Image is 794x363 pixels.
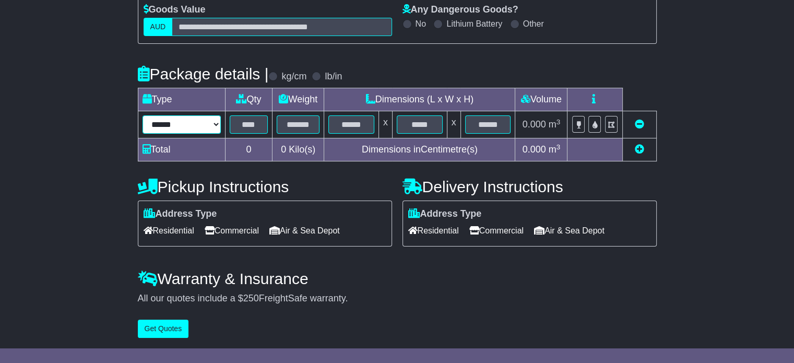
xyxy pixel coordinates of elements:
td: x [378,111,392,138]
span: Commercial [205,223,259,239]
td: Kilo(s) [272,138,324,161]
td: Dimensions in Centimetre(s) [324,138,515,161]
h4: Warranty & Insurance [138,270,657,287]
td: x [447,111,460,138]
td: Qty [225,88,272,111]
div: All our quotes include a $ FreightSafe warranty. [138,293,657,305]
label: Address Type [408,208,482,220]
span: Air & Sea Depot [534,223,605,239]
a: Add new item [635,144,644,155]
span: m [549,144,561,155]
h4: Pickup Instructions [138,178,392,195]
td: Total [138,138,225,161]
span: Commercial [469,223,524,239]
td: Type [138,88,225,111]
h4: Delivery Instructions [402,178,657,195]
span: 0 [281,144,286,155]
sup: 3 [556,118,561,126]
span: Residential [408,223,459,239]
span: Air & Sea Depot [269,223,340,239]
label: Goods Value [144,4,206,16]
h4: Package details | [138,65,269,83]
sup: 3 [556,143,561,151]
button: Get Quotes [138,320,189,338]
label: kg/cm [281,71,306,83]
span: m [549,119,561,130]
span: 0.000 [523,119,546,130]
label: Any Dangerous Goods? [402,4,518,16]
label: Address Type [144,208,217,220]
label: Lithium Battery [446,19,502,29]
label: lb/in [325,71,342,83]
span: 250 [243,293,259,303]
a: Remove this item [635,119,644,130]
td: Dimensions (L x W x H) [324,88,515,111]
label: AUD [144,18,173,36]
td: 0 [225,138,272,161]
label: Other [523,19,544,29]
td: Volume [515,88,567,111]
label: No [416,19,426,29]
td: Weight [272,88,324,111]
span: Residential [144,223,194,239]
span: 0.000 [523,144,546,155]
